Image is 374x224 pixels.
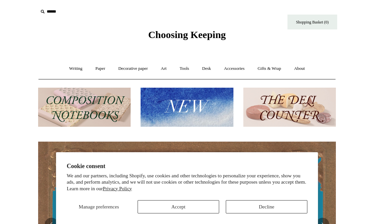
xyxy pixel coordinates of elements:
a: Desk [196,60,217,77]
button: Manage preferences [67,200,131,213]
a: Decorative paper [112,60,154,77]
img: 202302 Composition ledgers.jpg__PID:69722ee6-fa44-49dd-a067-31375e5d54ec [38,88,131,127]
img: The Deli Counter [243,88,336,127]
span: Choosing Keeping [148,29,226,40]
span: Manage preferences [79,204,119,209]
a: Art [155,60,172,77]
a: Shopping Basket (0) [287,15,337,29]
a: About [288,60,311,77]
a: Writing [63,60,89,77]
a: Tools [174,60,195,77]
a: Gifts & Wrap [252,60,287,77]
p: We and our partners, including Shopify, use cookies and other technologies to personalize your ex... [67,173,307,192]
button: Accept [138,200,219,213]
button: Decline [226,200,307,213]
a: Accessories [218,60,251,77]
a: Paper [90,60,111,77]
a: Choosing Keeping [148,34,226,39]
img: New.jpg__PID:f73bdf93-380a-4a35-bcfe-7823039498e1 [141,88,233,127]
h2: Cookie consent [67,163,307,170]
a: Privacy Policy [103,186,132,191]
